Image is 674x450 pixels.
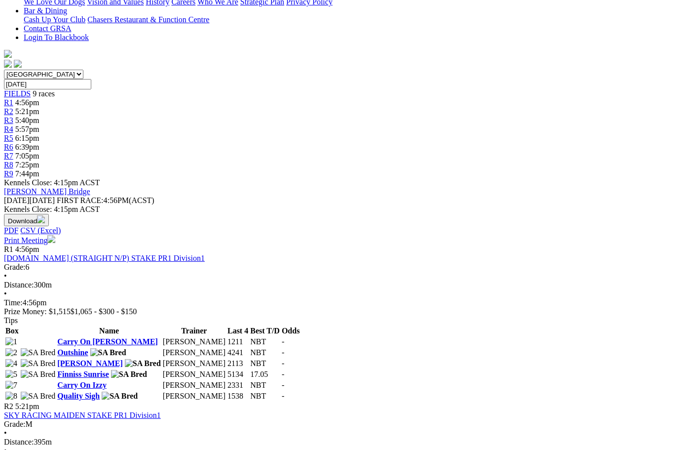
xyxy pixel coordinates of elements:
a: R7 [4,152,13,160]
span: - [282,392,284,400]
span: R1 [4,245,13,253]
span: - [282,359,284,368]
td: [PERSON_NAME] [162,380,226,390]
img: download.svg [37,215,45,223]
a: PDF [4,226,18,235]
img: SA Bred [21,392,56,401]
span: - [282,348,284,357]
span: Tips [4,316,18,325]
th: Name [57,326,161,336]
img: logo-grsa-white.png [4,50,12,58]
td: NBT [250,380,280,390]
a: R2 [4,107,13,116]
img: SA Bred [21,348,56,357]
a: Chasers Restaurant & Function Centre [87,15,209,24]
a: R3 [4,116,13,124]
td: 4241 [227,348,249,358]
span: 4:56PM(ACST) [57,196,154,205]
td: 5134 [227,369,249,379]
td: 17.05 [250,369,280,379]
img: 5 [5,370,17,379]
span: FIRST RACE: [57,196,103,205]
td: NBT [250,348,280,358]
a: [PERSON_NAME] Bridge [4,187,90,196]
span: Kennels Close: 4:15pm ACST [4,178,100,187]
a: Quality Sigh [57,392,100,400]
td: [PERSON_NAME] [162,391,226,401]
button: Download [4,214,49,226]
span: - [282,337,284,346]
div: Prize Money: $1,515 [4,307,670,316]
a: [DOMAIN_NAME] (STRAIGHT N/P) STAKE PR1 Division1 [4,254,205,262]
img: 4 [5,359,17,368]
div: 6 [4,263,670,272]
img: printer.svg [47,235,55,243]
span: 4:56pm [15,98,39,107]
th: Odds [281,326,300,336]
td: [PERSON_NAME] [162,348,226,358]
span: Grade: [4,420,26,428]
span: 9 races [33,89,55,98]
span: - [282,381,284,389]
span: 6:39pm [15,143,39,151]
span: R2 [4,402,13,410]
a: SKY RACING MAIDEN STAKE PR1 Division1 [4,411,161,419]
img: SA Bred [111,370,147,379]
a: Print Meeting [4,236,55,245]
a: Bar & Dining [24,6,67,15]
img: 2 [5,348,17,357]
span: [DATE] [4,196,55,205]
span: 5:21pm [15,402,39,410]
a: Carry On [PERSON_NAME] [57,337,158,346]
span: 6:15pm [15,134,39,142]
span: - [282,370,284,378]
td: NBT [250,337,280,347]
a: Login To Blackbook [24,33,89,41]
a: Finniss Sunrise [57,370,109,378]
a: CSV (Excel) [20,226,61,235]
a: Carry On Izzy [57,381,107,389]
div: Download [4,226,670,235]
span: R5 [4,134,13,142]
img: SA Bred [90,348,126,357]
span: 7:44pm [15,169,39,178]
span: 5:40pm [15,116,39,124]
a: Contact GRSA [24,24,71,33]
span: R8 [4,161,13,169]
div: 4:56pm [4,298,670,307]
div: 300m [4,281,670,289]
div: 395m [4,438,670,447]
a: R6 [4,143,13,151]
img: 8 [5,392,17,401]
div: Kennels Close: 4:15pm ACST [4,205,670,214]
span: Time: [4,298,23,307]
div: Bar & Dining [24,15,670,24]
td: NBT [250,359,280,368]
img: SA Bred [102,392,138,401]
td: NBT [250,391,280,401]
td: 2331 [227,380,249,390]
td: 2113 [227,359,249,368]
span: • [4,272,7,280]
span: Box [5,327,19,335]
img: SA Bred [125,359,161,368]
a: Cash Up Your Club [24,15,85,24]
span: 7:25pm [15,161,39,169]
a: R1 [4,98,13,107]
td: 1211 [227,337,249,347]
span: 4:56pm [15,245,39,253]
span: 5:21pm [15,107,39,116]
span: • [4,429,7,437]
a: [PERSON_NAME] [57,359,122,368]
span: FIELDS [4,89,31,98]
input: Select date [4,79,91,89]
span: Distance: [4,281,34,289]
td: [PERSON_NAME] [162,359,226,368]
td: [PERSON_NAME] [162,337,226,347]
a: R9 [4,169,13,178]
